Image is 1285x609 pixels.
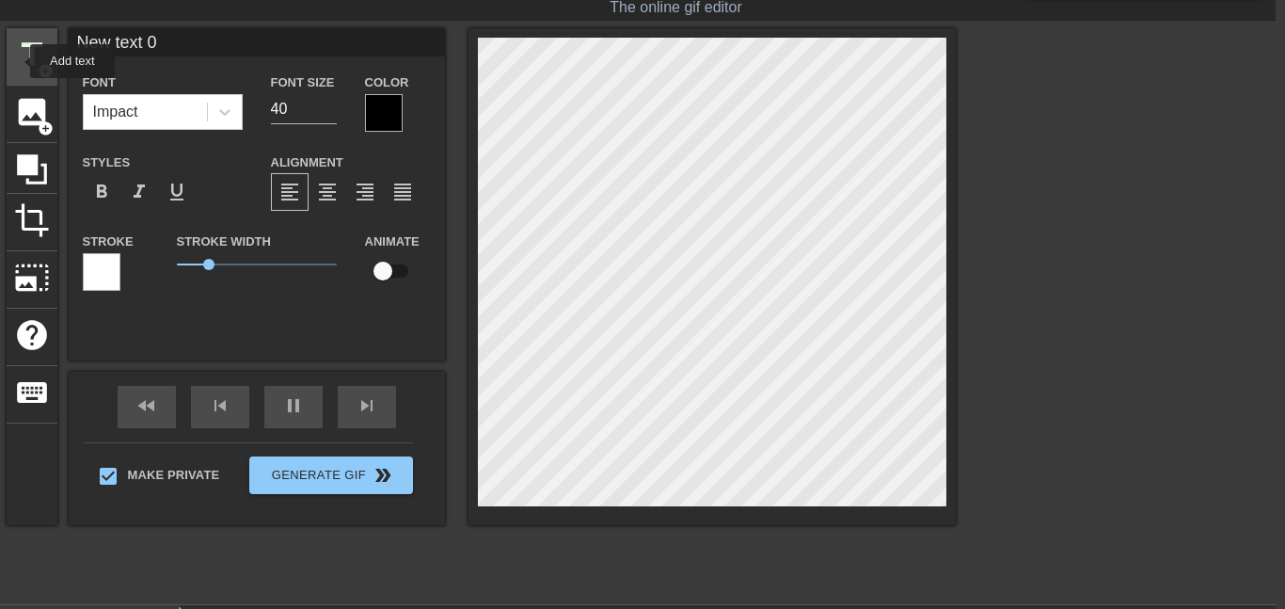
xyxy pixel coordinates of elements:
div: Impact [93,101,138,123]
span: fast_rewind [135,394,158,417]
button: Generate Gif [249,457,412,494]
span: Generate Gif [257,464,405,487]
span: format_align_justify [391,181,414,203]
span: format_bold [90,181,113,203]
label: Stroke Width [177,232,271,251]
span: keyboard [14,375,50,410]
span: image [14,94,50,130]
label: Color [365,73,409,92]
span: format_align_left [278,181,301,203]
span: format_underline [166,181,188,203]
span: help [14,317,50,353]
label: Styles [83,153,131,172]
span: add_circle [38,120,54,136]
span: pause [282,394,305,417]
span: format_align_right [354,181,376,203]
label: Stroke [83,232,134,251]
span: Make Private [128,466,220,485]
label: Alignment [271,153,343,172]
span: format_italic [128,181,151,203]
span: crop [14,202,50,238]
label: Font Size [271,73,335,92]
label: Font [83,73,116,92]
span: skip_previous [209,394,231,417]
span: double_arrow [372,464,394,487]
span: title [14,37,50,72]
span: add_circle [38,63,54,79]
span: format_align_center [316,181,339,203]
span: photo_size_select_large [14,260,50,296]
span: skip_next [356,394,378,417]
label: Animate [365,232,420,251]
